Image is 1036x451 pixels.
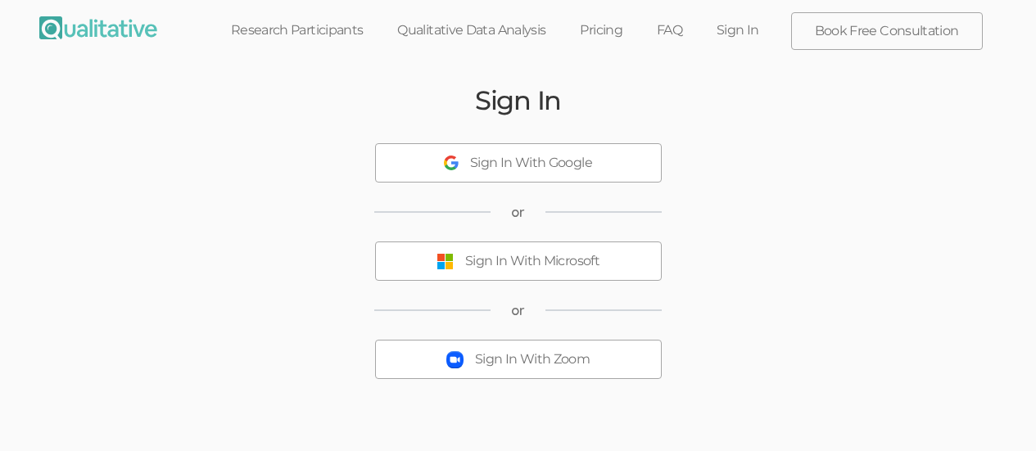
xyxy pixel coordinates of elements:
button: Sign In With Google [375,143,662,183]
div: Sign In With Google [470,154,592,173]
img: Sign In With Zoom [446,351,464,368]
h2: Sign In [475,86,561,115]
a: Book Free Consultation [792,13,982,49]
a: Pricing [563,12,640,48]
a: Sign In [699,12,776,48]
img: Qualitative [39,16,157,39]
div: Sign In With Zoom [475,350,590,369]
span: or [511,203,525,222]
button: Sign In With Zoom [375,340,662,379]
span: or [511,301,525,320]
a: FAQ [640,12,699,48]
img: Sign In With Microsoft [437,253,454,270]
div: Sign In With Microsoft [465,252,599,271]
a: Qualitative Data Analysis [380,12,563,48]
a: Research Participants [214,12,381,48]
img: Sign In With Google [444,156,459,170]
button: Sign In With Microsoft [375,241,662,281]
